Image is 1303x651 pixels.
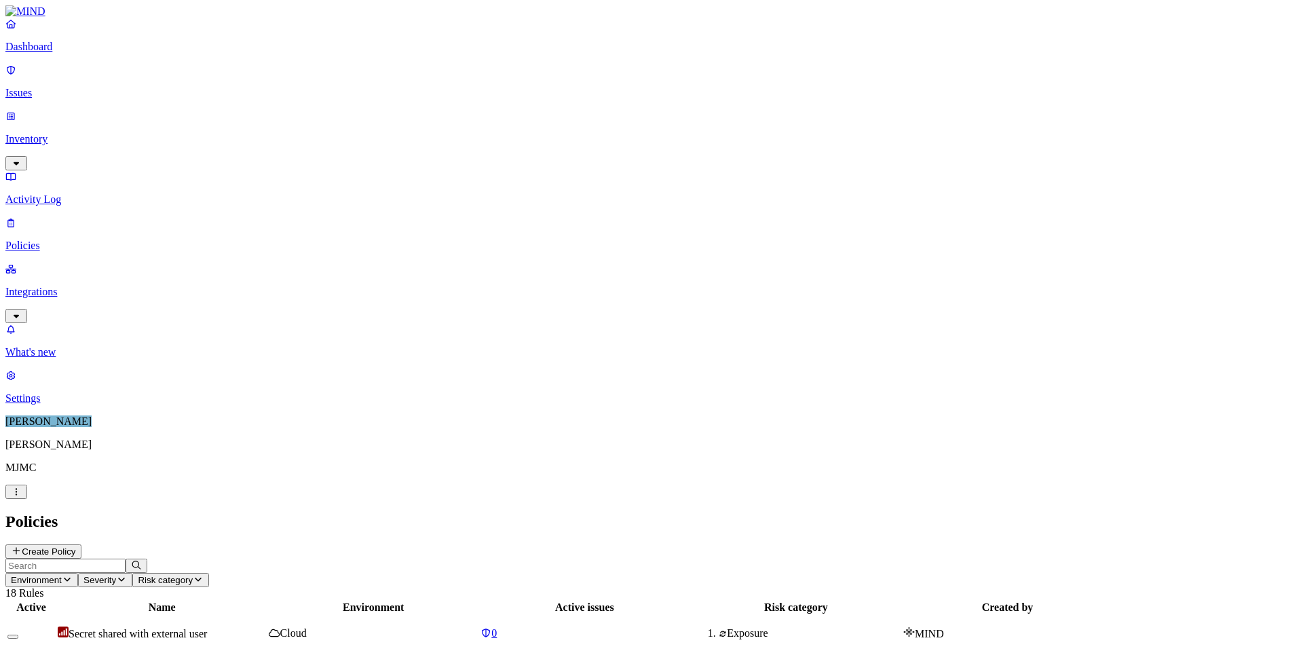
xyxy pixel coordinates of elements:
[5,217,1298,252] a: Policies
[5,369,1298,405] a: Settings
[5,462,1298,474] p: MJMC
[7,601,55,614] div: Active
[69,628,207,639] span: Secret shared with external user
[5,110,1298,168] a: Inventory
[5,323,1298,358] a: What's new
[58,601,266,614] div: Name
[5,559,126,573] input: Search
[138,575,193,585] span: Risk category
[5,5,45,18] img: MIND
[903,601,1112,614] div: Created by
[5,41,1298,53] p: Dashboard
[491,627,497,639] span: 0
[5,87,1298,99] p: Issues
[480,601,689,614] div: Active issues
[5,64,1298,99] a: Issues
[5,346,1298,358] p: What's new
[5,193,1298,206] p: Activity Log
[11,575,62,585] span: Environment
[5,18,1298,53] a: Dashboard
[5,439,1298,451] p: [PERSON_NAME]
[692,601,901,614] div: Risk category
[83,575,116,585] span: Severity
[5,544,81,559] button: Create Policy
[5,415,92,427] span: [PERSON_NAME]
[915,628,944,639] span: MIND
[719,627,901,639] div: Exposure
[5,5,1298,18] a: MIND
[5,513,1298,531] h2: Policies
[5,392,1298,405] p: Settings
[5,133,1298,145] p: Inventory
[5,263,1298,321] a: Integrations
[5,240,1298,252] p: Policies
[58,627,69,637] img: severity-critical
[480,627,689,639] a: 0
[5,170,1298,206] a: Activity Log
[5,587,43,599] span: 18 Rules
[280,627,307,639] span: Cloud
[903,627,915,637] img: mind-logo-icon
[5,286,1298,298] p: Integrations
[269,601,478,614] div: Environment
